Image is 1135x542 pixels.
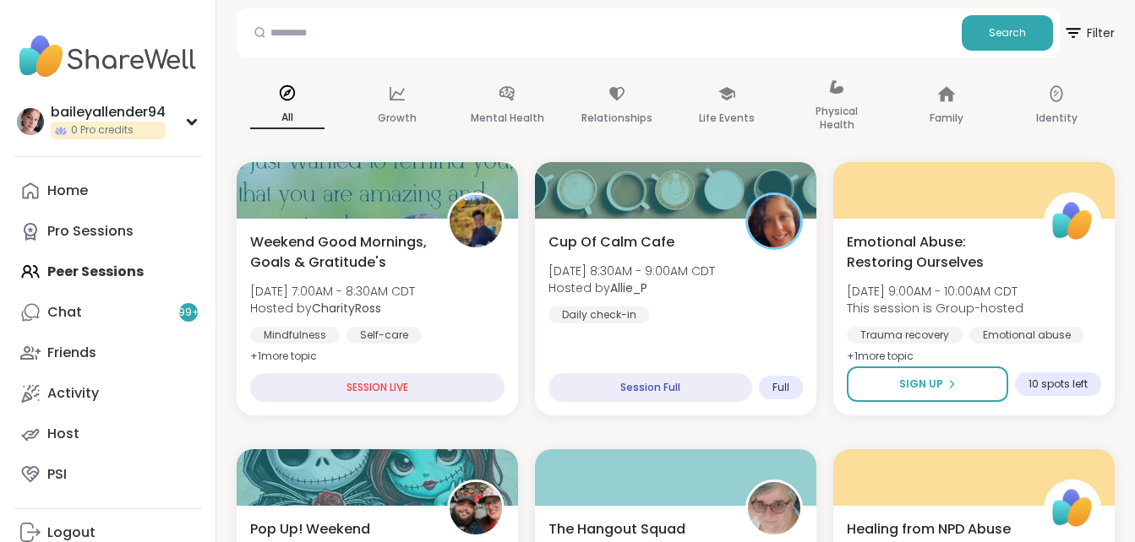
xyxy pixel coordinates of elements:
div: Trauma recovery [847,327,963,344]
img: Susan [748,482,800,534]
a: Chat99+ [14,292,202,333]
p: Growth [378,108,417,128]
p: Family [930,108,963,128]
span: 10 spots left [1029,377,1088,391]
img: ShareWell [1046,482,1099,534]
div: Daily check-in [548,306,650,323]
div: Session Full [548,373,752,402]
span: 0 Pro credits [71,123,134,138]
div: Self-care [347,327,422,344]
div: Emotional abuse [969,327,1084,344]
span: Weekend Good Mornings, Goals & Gratitude's [250,232,428,273]
span: Filter [1063,13,1115,53]
button: Sign Up [847,366,1008,402]
div: Chat [47,303,82,322]
span: [DATE] 8:30AM - 9:00AM CDT [548,263,715,279]
p: Physical Health [799,101,874,135]
div: PSI [47,465,67,484]
button: Filter [1063,8,1115,57]
span: Sign Up [899,377,943,392]
span: Hosted by [250,300,415,317]
img: ShareWell [1046,195,1099,247]
div: SESSION LIVE [250,373,505,402]
p: Mental Health [471,108,544,128]
div: Pro Sessions [47,222,134,241]
p: Relationships [581,108,652,128]
span: This session is Group-hosted [847,300,1023,317]
a: Host [14,414,202,454]
span: Healing from NPD Abuse [847,519,1011,539]
div: Home [47,182,88,200]
span: 99 + [178,306,199,320]
p: Identity [1036,108,1078,128]
a: Pro Sessions [14,211,202,252]
img: baileyallender94 [17,108,44,135]
a: PSI [14,454,202,495]
div: Mindfulness [250,327,340,344]
a: Home [14,171,202,211]
div: baileyallender94 [51,103,166,122]
span: Search [989,25,1026,41]
span: Full [772,381,789,394]
div: Host [47,425,79,443]
div: Logout [47,523,95,542]
div: Activity [47,384,99,403]
img: Allie_P [748,195,800,247]
div: Friends [47,344,96,362]
span: Cup Of Calm Cafe [548,232,674,252]
img: CharityRoss [450,195,502,247]
span: Emotional Abuse: Restoring Ourselves [847,232,1025,273]
img: ShareWell Nav Logo [14,27,202,86]
b: Allie_P [610,279,647,296]
p: All [250,107,325,129]
span: [DATE] 7:00AM - 8:30AM CDT [250,283,415,300]
button: Search [962,15,1053,51]
a: Friends [14,333,202,373]
p: Life Events [699,108,755,128]
span: [DATE] 9:00AM - 10:00AM CDT [847,283,1023,300]
a: Activity [14,373,202,414]
b: CharityRoss [312,300,381,317]
img: Dom_F [450,482,502,534]
span: The Hangout Squad [548,519,685,539]
span: Hosted by [548,279,715,296]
